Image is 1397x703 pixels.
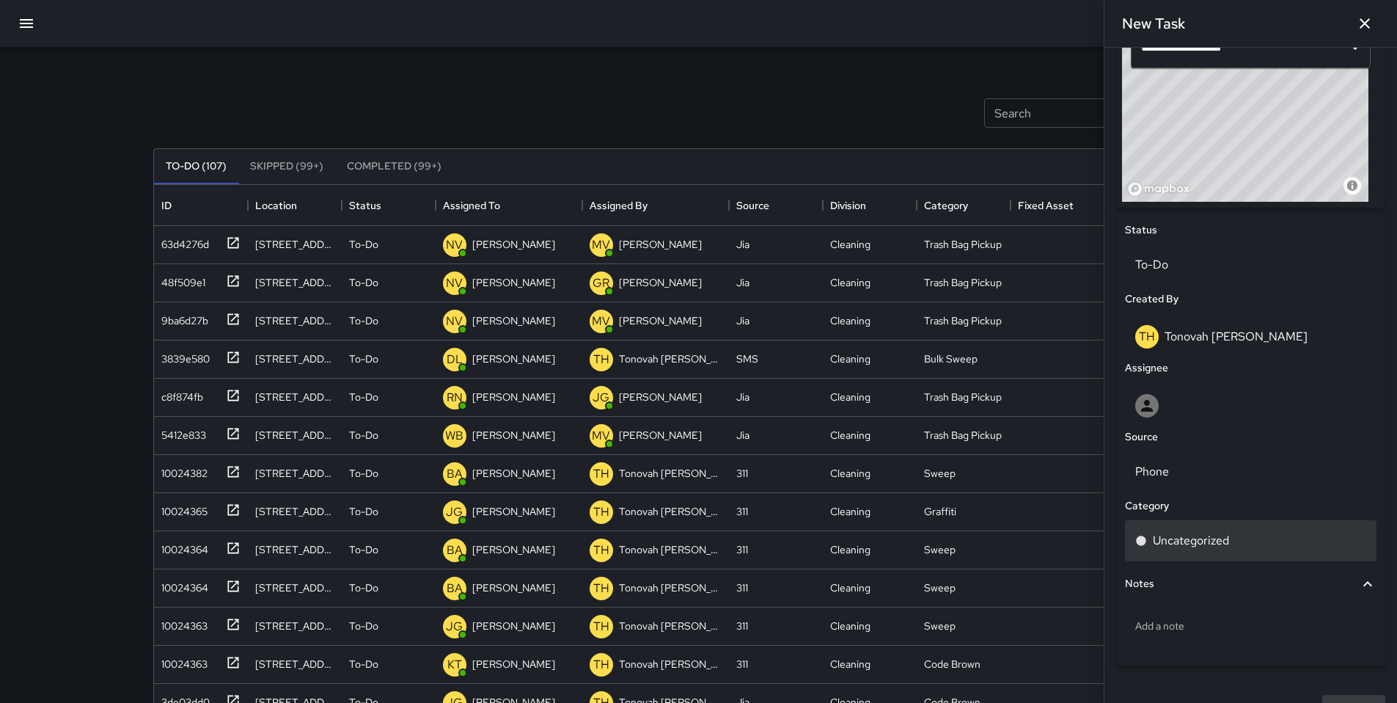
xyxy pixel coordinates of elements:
[255,542,334,557] div: 16 Sherman Street
[619,428,702,442] p: [PERSON_NAME]
[830,542,870,557] div: Cleaning
[619,657,722,671] p: Tonovah [PERSON_NAME]
[924,351,978,366] div: Bulk Sweep
[447,656,462,674] p: KT
[736,313,749,328] div: Jia
[255,580,334,595] div: 1090 Folsom Street
[619,580,722,595] p: Tonovah [PERSON_NAME]
[349,390,378,404] p: To-Do
[154,149,238,184] button: To-Do (107)
[823,185,917,226] div: Division
[830,428,870,442] div: Cleaning
[155,346,210,366] div: 3839e580
[593,389,609,407] p: JG
[736,619,748,633] div: 311
[155,575,208,595] div: 10024364
[472,275,555,290] p: [PERSON_NAME]
[736,542,748,557] div: 311
[155,651,208,671] div: 10024363
[736,428,749,442] div: Jia
[349,313,378,328] p: To-Do
[830,275,870,290] div: Cleaning
[472,390,555,404] p: [PERSON_NAME]
[830,237,870,252] div: Cleaning
[335,149,453,184] button: Completed (99+)
[924,619,956,633] div: Sweep
[736,657,748,671] div: 311
[593,656,609,674] p: TH
[447,351,463,368] p: DL
[472,237,555,252] p: [PERSON_NAME]
[593,503,609,521] p: TH
[472,313,555,328] p: [PERSON_NAME]
[446,618,463,635] p: JG
[155,536,208,557] div: 10024364
[446,503,463,521] p: JG
[255,619,334,633] div: 150a 7th Street
[924,466,956,481] div: Sweep
[472,504,555,519] p: [PERSON_NAME]
[349,580,378,595] p: To-Do
[736,351,758,366] div: SMS
[472,428,555,442] p: [PERSON_NAME]
[619,313,702,328] p: [PERSON_NAME]
[255,466,334,481] div: 21 Columbia Square Street
[736,185,769,226] div: Source
[436,185,582,226] div: Assigned To
[830,185,866,226] div: Division
[447,580,463,597] p: BA
[255,313,334,328] div: 1501 Folsom Street
[593,351,609,368] p: TH
[736,466,748,481] div: 311
[248,185,342,226] div: Location
[592,313,610,330] p: MV
[736,275,749,290] div: Jia
[619,351,722,366] p: Tonovah [PERSON_NAME]
[924,580,956,595] div: Sweep
[736,504,748,519] div: 311
[924,313,1002,328] div: Trash Bag Pickup
[446,313,463,330] p: NV
[830,390,870,404] div: Cleaning
[472,580,555,595] p: [PERSON_NAME]
[924,504,956,519] div: Graffiti
[472,542,555,557] p: [PERSON_NAME]
[924,390,1002,404] div: Trash Bag Pickup
[155,460,208,481] div: 10024382
[154,185,248,226] div: ID
[446,274,463,292] p: NV
[349,657,378,671] p: To-Do
[619,275,702,290] p: [PERSON_NAME]
[924,237,1002,252] div: Trash Bag Pickup
[255,504,334,519] div: 1097 Howard Street
[349,351,378,366] p: To-Do
[736,580,748,595] div: 311
[155,422,206,442] div: 5412e833
[593,580,609,597] p: TH
[736,237,749,252] div: Jia
[924,428,1002,442] div: Trash Bag Pickup
[472,466,555,481] p: [PERSON_NAME]
[161,185,172,226] div: ID
[619,504,722,519] p: Tonovah [PERSON_NAME]
[349,542,378,557] p: To-Do
[582,185,729,226] div: Assigned By
[255,657,334,671] div: 182 Langton Street
[255,185,297,226] div: Location
[590,185,648,226] div: Assigned By
[917,185,1011,226] div: Category
[349,185,381,226] div: Status
[830,619,870,633] div: Cleaning
[830,466,870,481] div: Cleaning
[342,185,436,226] div: Status
[830,657,870,671] div: Cleaning
[830,351,870,366] div: Cleaning
[447,389,463,407] p: RN
[924,657,980,671] div: Code Brown
[830,504,870,519] div: Cleaning
[447,465,463,483] p: BA
[830,580,870,595] div: Cleaning
[1011,185,1104,226] div: Fixed Asset
[349,619,378,633] p: To-Do
[446,236,463,254] p: NV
